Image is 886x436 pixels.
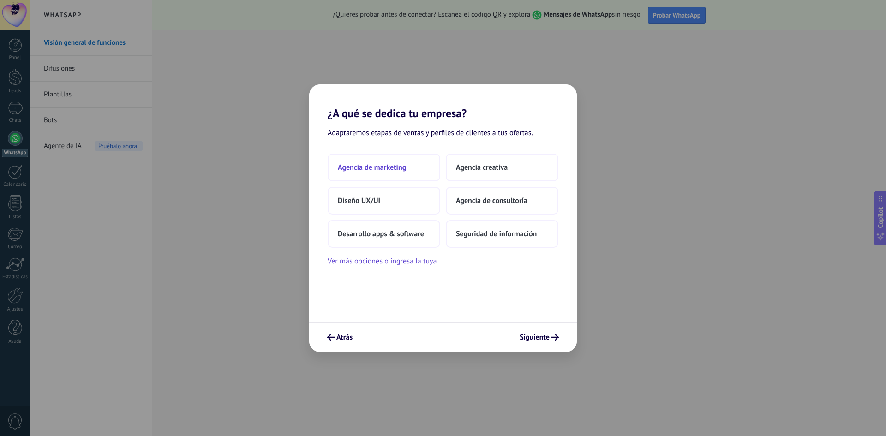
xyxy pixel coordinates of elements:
[456,163,508,172] span: Agencia creativa
[520,334,550,340] span: Siguiente
[338,163,406,172] span: Agencia de marketing
[309,84,577,120] h2: ¿A qué se dedica tu empresa?
[338,196,380,205] span: Diseño UX/UI
[446,154,558,181] button: Agencia creativa
[328,187,440,215] button: Diseño UX/UI
[446,220,558,248] button: Seguridad de información
[456,196,527,205] span: Agencia de consultoría
[328,154,440,181] button: Agencia de marketing
[456,229,537,239] span: Seguridad de información
[323,329,357,345] button: Atrás
[328,220,440,248] button: Desarrollo apps & software
[446,187,558,215] button: Agencia de consultoría
[336,334,353,340] span: Atrás
[328,255,437,267] button: Ver más opciones o ingresa la tuya
[515,329,563,345] button: Siguiente
[328,127,533,139] span: Adaptaremos etapas de ventas y perfiles de clientes a tus ofertas.
[338,229,424,239] span: Desarrollo apps & software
